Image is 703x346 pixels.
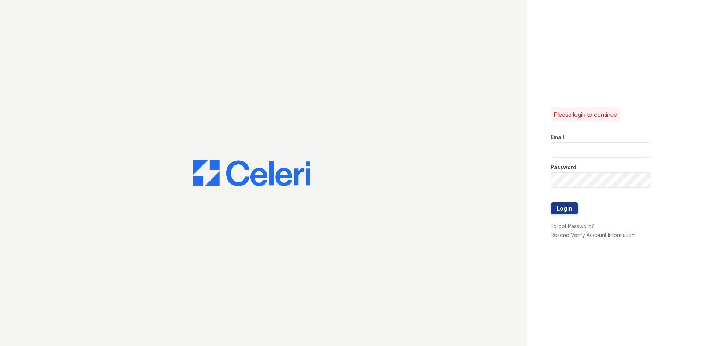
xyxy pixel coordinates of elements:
a: Forgot Password? [551,223,594,229]
button: Login [551,202,578,214]
p: Please login to continue [554,110,617,119]
a: Resend Verify Account Information [551,232,635,238]
img: CE_Logo_Blue-a8612792a0a2168367f1c8372b55b34899dd931a85d93a1a3d3e32e68fde9ad4.png [193,160,310,186]
label: Password [551,164,576,171]
label: Email [551,134,564,141]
